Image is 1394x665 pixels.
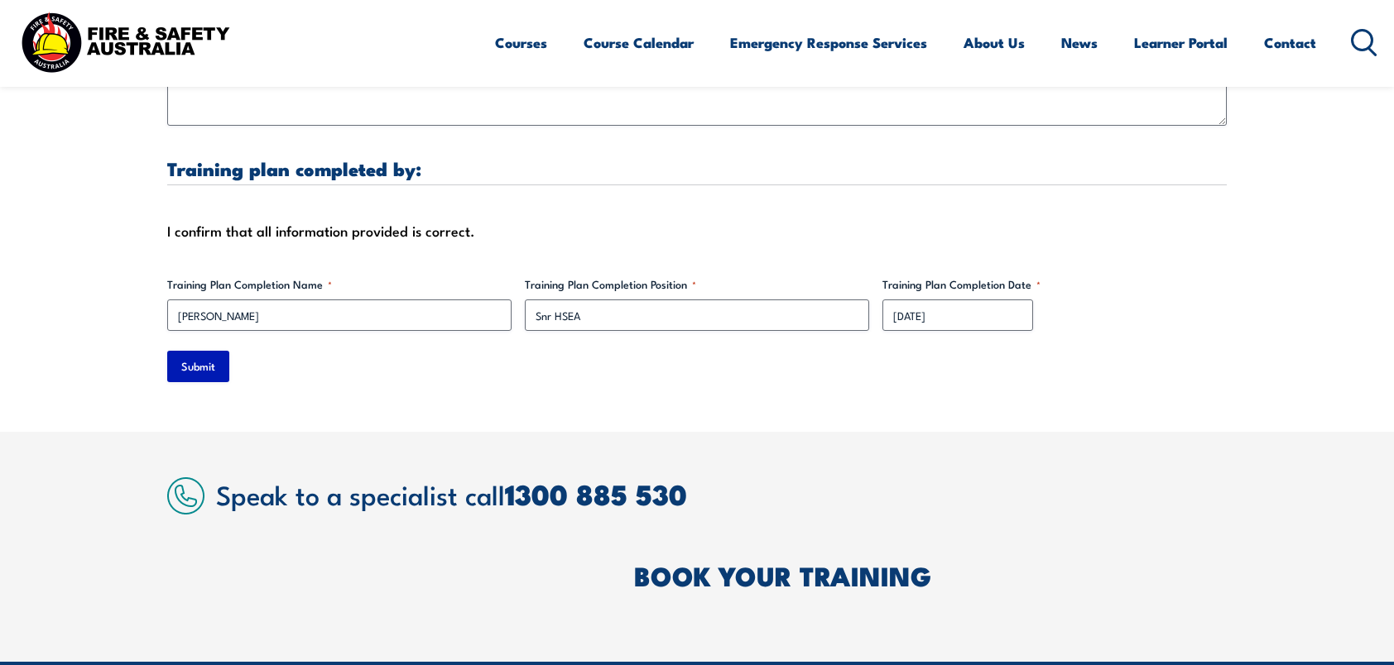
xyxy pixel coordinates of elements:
a: Emergency Response Services [730,21,927,65]
label: Training Plan Completion Position [525,276,869,293]
input: Submit [167,351,229,382]
a: 1300 885 530 [505,471,687,515]
a: News [1061,21,1098,65]
h2: Speak to a specialist call [216,479,1227,509]
h3: Training plan completed by: [167,159,1227,178]
label: Training Plan Completion Name [167,276,512,293]
a: Contact [1264,21,1316,65]
a: Courses [495,21,547,65]
h2: BOOK YOUR TRAINING [634,563,1227,586]
a: Course Calendar [584,21,694,65]
div: I confirm that all information provided is correct. [167,218,1227,243]
input: dd/mm/yyyy [882,299,1033,331]
a: Learner Portal [1134,21,1228,65]
label: Training Plan Completion Date [882,276,1227,293]
a: About Us [964,21,1025,65]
